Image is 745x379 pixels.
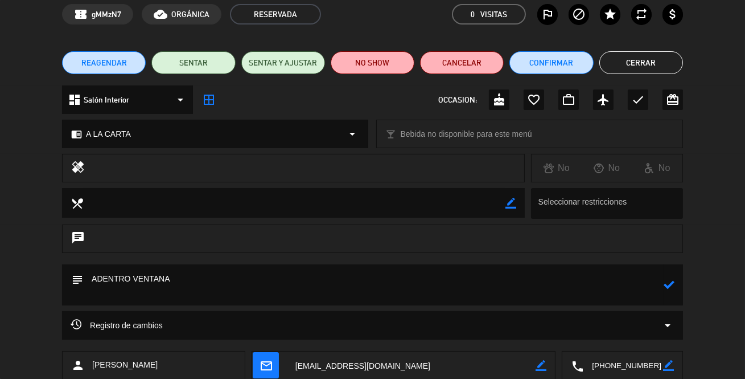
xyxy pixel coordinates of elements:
[71,319,163,332] span: Registro de cambios
[663,360,674,371] i: border_color
[171,8,209,21] span: ORGÁNICA
[492,93,506,107] i: cake
[230,4,321,25] span: RESERVADA
[86,128,131,141] span: A LA CARTA
[92,8,121,21] span: gMMzN7
[174,93,187,107] i: arrow_drop_down
[420,51,504,74] button: Cancelar
[599,51,683,74] button: Cerrar
[331,51,414,74] button: NO SHOW
[71,231,85,247] i: chat
[562,93,575,107] i: work_outline
[68,93,81,107] i: dashboard
[151,51,235,74] button: SENTAR
[438,93,477,107] span: OCCASION:
[635,7,648,21] i: repeat
[527,93,541,107] i: favorite_border
[603,7,617,21] i: star
[505,198,516,209] i: border_color
[631,93,645,107] i: check
[71,273,83,286] i: subject
[154,7,167,21] i: cloud_done
[71,129,82,140] i: chrome_reader_mode
[572,7,586,21] i: block
[92,358,158,372] span: [PERSON_NAME]
[596,93,610,107] i: airplanemode_active
[202,93,216,107] i: border_all
[241,51,325,74] button: SENTAR Y AJUSTAR
[509,51,593,74] button: Confirmar
[345,127,359,141] i: arrow_drop_down
[260,359,272,372] i: mail_outline
[74,7,88,21] span: confirmation_number
[632,161,682,176] div: No
[571,360,583,372] i: local_phone
[471,8,475,21] span: 0
[71,160,85,176] i: healing
[71,197,83,209] i: local_dining
[480,8,507,21] em: Visitas
[71,358,85,372] i: person
[84,93,129,107] span: Salón Interior
[62,51,146,74] button: REAGENDAR
[582,161,632,176] div: No
[532,161,582,176] div: No
[661,319,674,332] i: arrow_drop_down
[536,360,546,371] i: border_color
[385,129,396,140] i: local_bar
[666,93,680,107] i: card_giftcard
[666,7,680,21] i: attach_money
[400,128,532,141] span: Bebida no disponible para este menú
[541,7,554,21] i: outlined_flag
[81,57,127,69] span: REAGENDAR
